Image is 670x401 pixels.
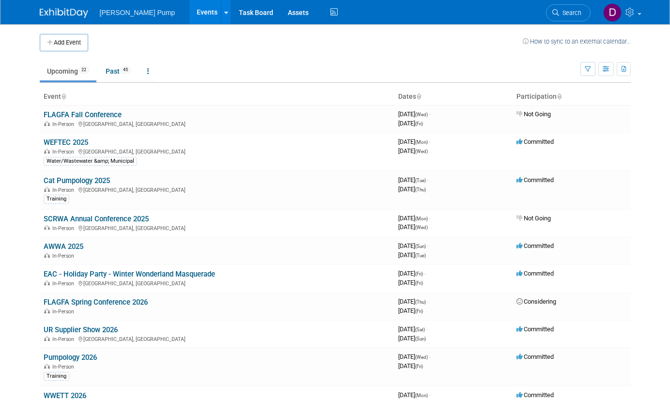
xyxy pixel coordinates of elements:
span: (Wed) [415,355,428,360]
span: - [427,176,429,184]
img: In-Person Event [44,253,50,258]
span: Search [559,9,581,16]
span: - [429,215,431,222]
span: [DATE] [398,298,429,305]
span: [PERSON_NAME] Pump [100,9,175,16]
a: Search [546,4,591,21]
a: Pumpology 2026 [44,353,97,362]
span: (Thu) [415,187,426,192]
img: In-Person Event [44,308,50,313]
a: WEFTEC 2025 [44,138,88,147]
span: [DATE] [398,307,423,314]
span: (Fri) [415,271,423,277]
a: Upcoming22 [40,62,96,80]
img: In-Person Event [44,149,50,154]
a: FLAGFA Fall Conference [44,110,122,119]
div: Training [44,372,69,381]
img: In-Person Event [44,187,50,192]
span: (Mon) [415,216,428,221]
span: (Wed) [415,225,428,230]
span: Committed [516,176,554,184]
a: UR Supplier Show 2026 [44,325,118,334]
img: ExhibitDay [40,8,88,18]
span: In-Person [52,225,77,231]
span: Committed [516,391,554,399]
th: Dates [394,89,513,105]
span: [DATE] [398,362,423,370]
th: Participation [513,89,631,105]
div: [GEOGRAPHIC_DATA], [GEOGRAPHIC_DATA] [44,335,390,342]
a: Sort by Start Date [416,93,421,100]
span: [DATE] [398,391,431,399]
span: [DATE] [398,270,426,277]
span: In-Person [52,280,77,287]
span: Committed [516,353,554,360]
span: (Wed) [415,149,428,154]
a: Cat Pumpology 2025 [44,176,110,185]
a: Sort by Participation Type [557,93,561,100]
span: In-Person [52,308,77,315]
span: Committed [516,270,554,277]
span: - [429,110,431,118]
span: Considering [516,298,556,305]
th: Event [40,89,394,105]
span: (Mon) [415,393,428,398]
span: [DATE] [398,353,431,360]
span: In-Person [52,253,77,259]
img: In-Person Event [44,121,50,126]
span: In-Person [52,336,77,342]
span: (Fri) [415,308,423,314]
span: (Tue) [415,253,426,258]
span: Committed [516,325,554,333]
span: In-Person [52,149,77,155]
img: In-Person Event [44,280,50,285]
div: [GEOGRAPHIC_DATA], [GEOGRAPHIC_DATA] [44,224,390,231]
span: - [429,138,431,145]
div: [GEOGRAPHIC_DATA], [GEOGRAPHIC_DATA] [44,147,390,155]
a: FLAGFA Spring Conference 2026 [44,298,148,307]
span: (Fri) [415,364,423,369]
span: 22 [78,66,89,74]
span: [DATE] [398,335,426,342]
span: - [426,325,428,333]
a: EAC - Holiday Party - Winter Wonderland Masquerade [44,270,215,278]
div: [GEOGRAPHIC_DATA], [GEOGRAPHIC_DATA] [44,185,390,193]
a: Sort by Event Name [61,93,66,100]
span: (Wed) [415,112,428,117]
span: (Fri) [415,121,423,126]
div: [GEOGRAPHIC_DATA], [GEOGRAPHIC_DATA] [44,279,390,287]
span: (Tue) [415,178,426,183]
a: WWETT 2026 [44,391,86,400]
span: [DATE] [398,120,423,127]
span: - [427,242,429,249]
a: How to sync to an external calendar... [523,38,631,45]
span: (Fri) [415,280,423,286]
img: In-Person Event [44,364,50,369]
span: (Sat) [415,327,425,332]
span: [DATE] [398,110,431,118]
span: [DATE] [398,215,431,222]
a: SCRWA Annual Conference 2025 [44,215,149,223]
span: [DATE] [398,325,428,333]
span: In-Person [52,121,77,127]
span: 45 [120,66,131,74]
span: Not Going [516,215,551,222]
div: Water/Wastewater &amp; Municipal [44,157,137,166]
span: Committed [516,138,554,145]
span: - [424,270,426,277]
span: [DATE] [398,223,428,231]
span: (Sun) [415,244,426,249]
button: Add Event [40,34,88,51]
span: - [427,298,429,305]
span: [DATE] [398,279,423,286]
span: [DATE] [398,176,429,184]
div: Training [44,195,69,203]
img: In-Person Event [44,336,50,341]
span: Not Going [516,110,551,118]
span: [DATE] [398,185,426,193]
span: In-Person [52,187,77,193]
a: AWWA 2025 [44,242,83,251]
img: Del Ritz [603,3,622,22]
span: (Mon) [415,139,428,145]
span: [DATE] [398,242,429,249]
